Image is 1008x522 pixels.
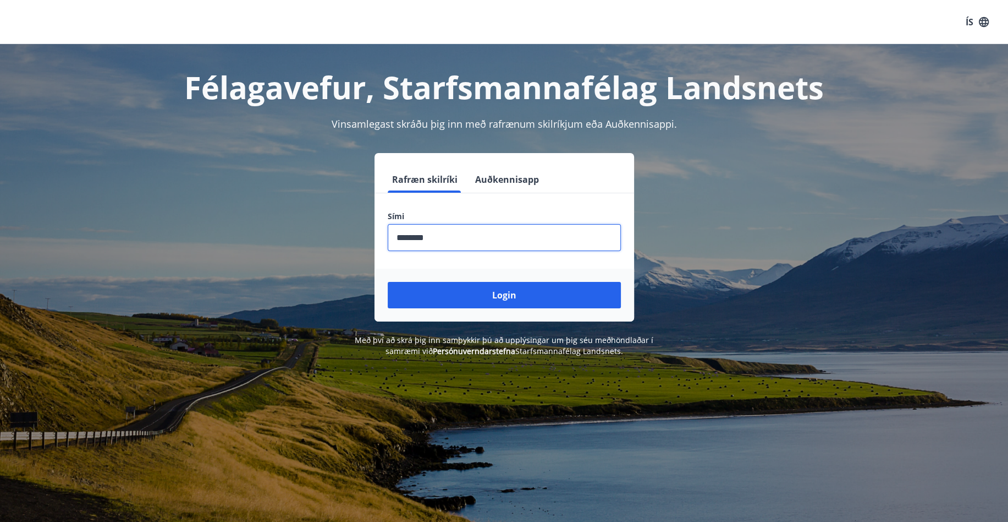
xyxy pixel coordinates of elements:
[388,211,621,222] label: Sími
[388,166,462,193] button: Rafræn skilríki
[122,66,887,108] h1: Félagavefur, Starfsmannafélag Landsnets
[388,282,621,308] button: Login
[960,12,995,32] button: ÍS
[355,335,653,356] span: Með því að skrá þig inn samþykkir þú að upplýsingar um þig séu meðhöndlaðar í samræmi við Starfsm...
[471,166,543,193] button: Auðkennisapp
[332,117,677,130] span: Vinsamlegast skráðu þig inn með rafrænum skilríkjum eða Auðkennisappi.
[433,346,515,356] a: Persónuverndarstefna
